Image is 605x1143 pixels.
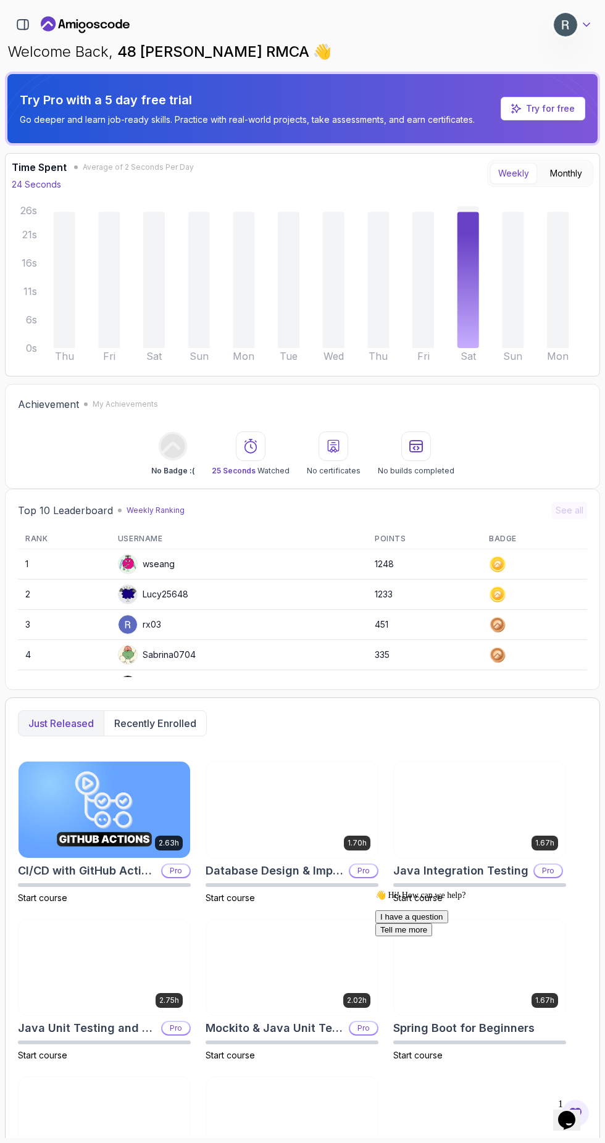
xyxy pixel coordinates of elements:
[26,343,37,354] tspan: 0s
[18,892,67,903] span: Start course
[206,761,378,904] a: Database Design & Implementation card1.70hDatabase Design & ImplementationProStart course
[19,711,104,736] button: Just released
[111,529,367,549] th: Username
[348,838,367,848] p: 1.70h
[18,761,191,904] a: CI/CD with GitHub Actions card2.63hCI/CD with GitHub ActionsProStart course
[18,919,191,1062] a: Java Unit Testing and TDD card2.75hJava Unit Testing and TDDProStart course
[103,351,115,362] tspan: Fri
[367,640,482,670] td: 335
[119,555,137,573] img: default monster avatar
[206,919,378,1062] a: Mockito & Java Unit Testing card2.02hMockito & Java Unit TestingProStart course
[41,15,130,35] a: Landing page
[119,585,137,604] img: default monster avatar
[393,862,528,879] h2: Java Integration Testing
[118,584,188,604] div: Lucy25648
[535,865,562,877] p: Pro
[526,102,575,115] a: Try for free
[206,862,344,879] h2: Database Design & Implementation
[12,178,61,191] p: 24 Seconds
[18,1050,67,1060] span: Start course
[367,549,482,580] td: 1248
[159,838,179,848] p: 2.63h
[212,466,256,475] span: 25 Seconds
[367,580,482,610] td: 1233
[18,610,111,640] td: 3
[370,885,593,1087] iframe: chat widget
[542,163,590,184] button: Monthly
[18,862,156,879] h2: CI/CD with GitHub Actions
[547,351,569,362] tspan: Mon
[119,676,137,694] img: user profile image
[206,892,255,903] span: Start course
[118,554,175,574] div: wseang
[367,670,482,700] td: 294
[22,257,37,269] tspan: 16s
[482,529,587,549] th: Badge
[5,6,95,15] span: 👋 Hi! How can we help?
[553,12,593,37] button: user profile image
[20,205,37,217] tspan: 26s
[206,1020,344,1037] h2: Mockito & Java Unit Testing
[206,920,378,1016] img: Mockito & Java Unit Testing card
[501,97,585,120] a: Try for free
[19,762,190,858] img: CI/CD with GitHub Actions card
[535,838,554,848] p: 1.67h
[28,716,94,731] p: Just released
[206,1050,255,1060] span: Start course
[18,529,111,549] th: Rank
[18,1020,156,1037] h2: Java Unit Testing and TDD
[369,351,388,362] tspan: Thu
[206,762,378,858] img: Database Design & Implementation card
[490,163,537,184] button: Weekly
[22,229,37,241] tspan: 21s
[19,920,190,1016] img: Java Unit Testing and TDD card
[83,162,194,172] span: Average of 2 Seconds Per Day
[118,645,196,665] div: Sabrina0704
[18,549,111,580] td: 1
[323,351,344,362] tspan: Wed
[162,865,190,877] p: Pro
[114,716,196,731] p: Recently enrolled
[5,38,62,51] button: Tell me more
[118,675,186,695] div: VankataSz
[417,351,430,362] tspan: Fri
[280,351,298,362] tspan: Tue
[93,399,158,409] p: My Achievements
[553,1094,593,1131] iframe: chat widget
[7,42,598,62] p: Welcome Back,
[190,351,209,362] tspan: Sun
[104,711,206,736] button: Recently enrolled
[119,646,137,664] img: default monster avatar
[554,13,577,36] img: user profile image
[461,351,477,362] tspan: Sat
[378,466,454,476] p: No builds completed
[311,39,335,64] span: 👋
[503,351,522,362] tspan: Sun
[18,640,111,670] td: 4
[394,762,565,858] img: Java Integration Testing card
[119,615,137,634] img: user profile image
[350,1022,377,1034] p: Pro
[212,466,290,476] p: Watched
[20,91,475,109] p: Try Pro with a 5 day free trial
[18,670,111,700] td: 5
[20,114,475,126] p: Go deeper and learn job-ready skills. Practice with real-world projects, take assessments, and ea...
[117,43,313,60] span: 48 [PERSON_NAME] RMCA
[159,995,179,1005] p: 2.75h
[162,1022,190,1034] p: Pro
[5,25,78,38] button: I have a question
[55,351,74,362] tspan: Thu
[367,610,482,640] td: 451
[393,761,566,904] a: Java Integration Testing card1.67hJava Integration TestingProStart course
[118,615,161,634] div: rx03
[5,5,227,51] div: 👋 Hi! How can we help?I have a questionTell me more
[233,351,254,362] tspan: Mon
[18,397,79,412] h2: Achievement
[350,865,377,877] p: Pro
[23,286,37,297] tspan: 11s
[127,505,185,515] p: Weekly Ranking
[18,580,111,610] td: 2
[146,351,162,362] tspan: Sat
